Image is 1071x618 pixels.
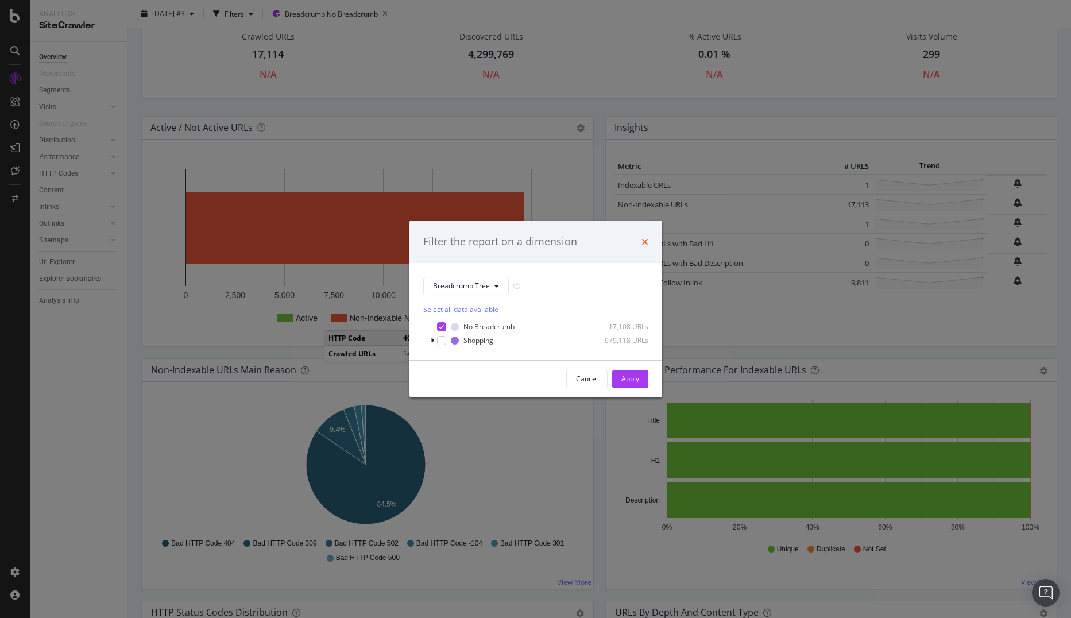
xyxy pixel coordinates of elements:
button: Breadcrumb Tree [423,277,509,295]
div: Filter the report on a dimension [423,234,577,249]
div: Shopping [463,335,493,345]
div: modal [409,221,662,397]
div: times [641,234,648,249]
div: 17,108 URLs [592,322,648,331]
span: Breadcrumb Tree [433,281,490,291]
div: Cancel [576,374,598,384]
button: Apply [612,370,648,388]
button: Cancel [566,370,608,388]
div: Select all data available [423,304,648,314]
div: Apply [621,374,639,384]
div: No Breadcrumb [463,322,515,331]
div: 979,118 URLs [592,335,648,345]
div: Open Intercom Messenger [1032,579,1060,607]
